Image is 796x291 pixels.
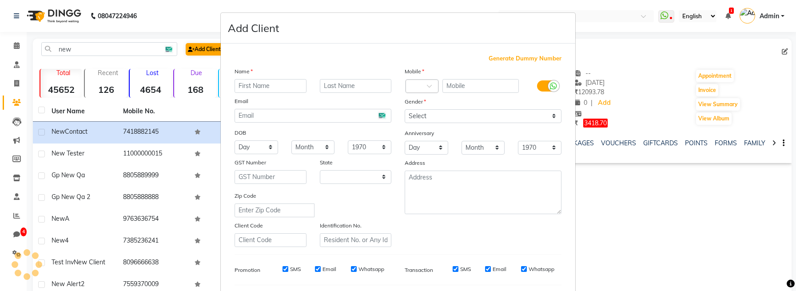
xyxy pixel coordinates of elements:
label: Identification No. [320,222,362,230]
label: Name [235,68,253,76]
label: DOB [235,129,246,137]
label: Email [235,97,248,105]
label: Gender [405,98,426,106]
label: SMS [290,265,301,273]
label: SMS [460,265,471,273]
input: First Name [235,79,306,93]
input: Resident No. or Any Id [320,233,392,247]
input: Email [235,109,391,123]
h4: Add Client [228,20,279,36]
label: Client Code [235,222,263,230]
input: Last Name [320,79,392,93]
label: GST Number [235,159,266,167]
label: Address [405,159,425,167]
label: State [320,159,333,167]
input: Mobile [442,79,519,93]
label: Mobile [405,68,424,76]
label: Zip Code [235,192,256,200]
span: Generate Dummy Number [489,54,561,63]
label: Whatsapp [529,265,554,273]
label: Email [493,265,506,273]
label: Email [322,265,336,273]
label: Anniversary [405,129,434,137]
label: Whatsapp [358,265,384,273]
input: Enter Zip Code [235,203,314,217]
label: Transaction [405,266,433,274]
label: Promotion [235,266,260,274]
input: GST Number [235,170,306,184]
input: Client Code [235,233,306,247]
